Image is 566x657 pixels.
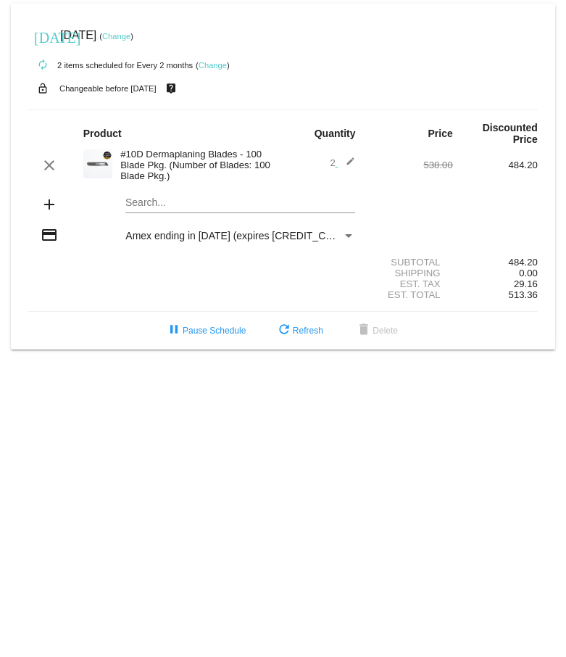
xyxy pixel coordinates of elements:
[165,326,246,336] span: Pause Schedule
[113,149,283,181] div: #10D Dermaplaning Blades - 100 Blade Pkg. (Number of Blades: 100 Blade Pkg.)
[59,84,157,93] small: Changeable before [DATE]
[368,257,453,268] div: Subtotal
[41,226,58,244] mat-icon: credit_card
[102,32,130,41] a: Change
[275,326,323,336] span: Refresh
[453,257,538,268] div: 484.20
[83,128,122,139] strong: Product
[34,28,51,45] mat-icon: [DATE]
[41,157,58,174] mat-icon: clear
[264,318,335,344] button: Refresh
[99,32,133,41] small: ( )
[125,197,355,209] input: Search...
[154,318,257,344] button: Pause Schedule
[368,289,453,300] div: Est. Total
[483,122,538,145] strong: Discounted Price
[196,61,230,70] small: ( )
[368,268,453,278] div: Shipping
[125,230,355,241] mat-select: Payment Method
[315,128,356,139] strong: Quantity
[275,322,293,339] mat-icon: refresh
[41,196,58,213] mat-icon: add
[355,326,398,336] span: Delete
[368,278,453,289] div: Est. Tax
[519,268,538,278] span: 0.00
[514,278,538,289] span: 29.16
[368,160,453,170] div: 538.00
[355,322,373,339] mat-icon: delete
[83,149,112,178] img: Cart-Images-32.png
[338,157,355,174] mat-icon: edit
[125,230,384,241] span: Amex ending in [DATE] (expires [CREDIT_CARD_DATA])
[509,289,538,300] span: 513.36
[28,61,193,70] small: 2 items scheduled for Every 2 months
[34,79,51,98] mat-icon: lock_open
[162,79,180,98] mat-icon: live_help
[453,160,538,170] div: 484.20
[199,61,227,70] a: Change
[330,157,355,168] span: 2
[428,128,453,139] strong: Price
[344,318,409,344] button: Delete
[165,322,183,339] mat-icon: pause
[34,57,51,74] mat-icon: autorenew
